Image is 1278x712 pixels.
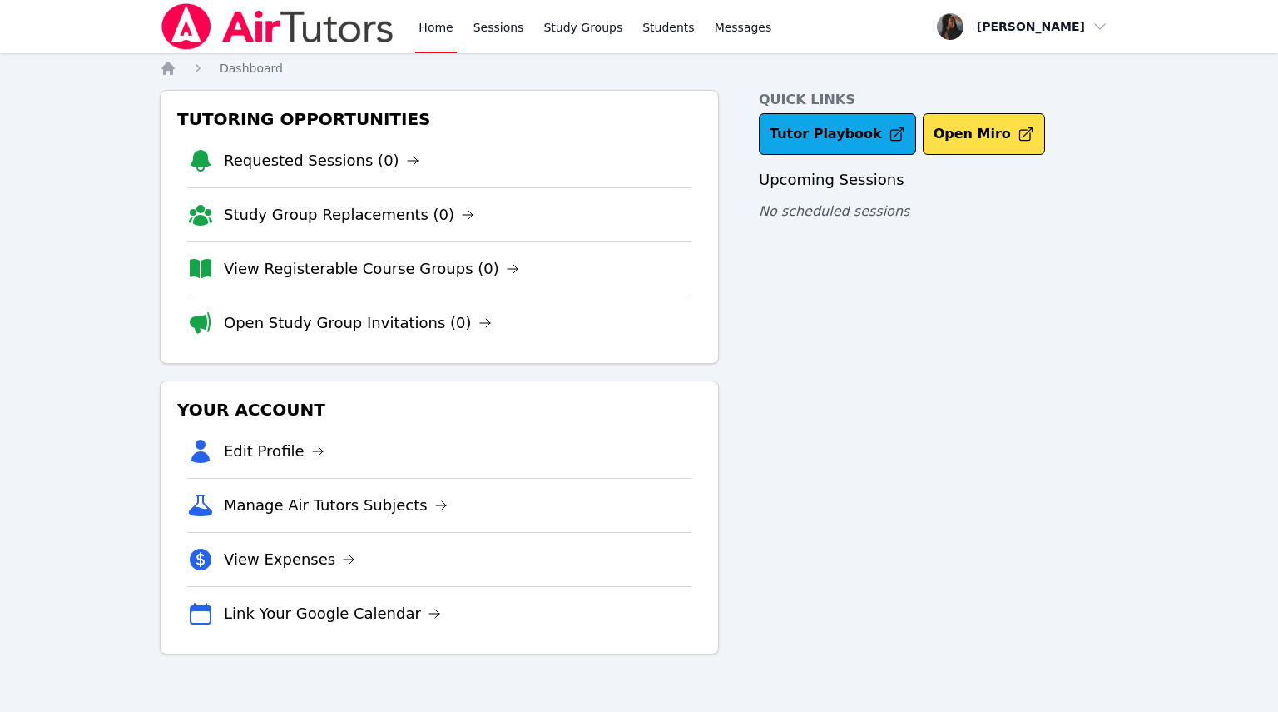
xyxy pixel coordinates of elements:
[160,60,1118,77] nav: Breadcrumb
[759,203,909,219] span: No scheduled sessions
[759,90,1118,110] h4: Quick Links
[174,395,705,425] h3: Your Account
[224,548,355,571] a: View Expenses
[224,440,324,463] a: Edit Profile
[224,494,448,517] a: Manage Air Tutors Subjects
[224,149,419,172] a: Requested Sessions (0)
[759,168,1118,192] h3: Upcoming Sessions
[923,113,1045,155] button: Open Miro
[715,19,772,36] span: Messages
[224,602,441,625] a: Link Your Google Calendar
[224,257,519,281] a: View Registerable Course Groups (0)
[160,3,395,50] img: Air Tutors
[224,311,492,335] a: Open Study Group Invitations (0)
[224,203,474,227] a: Study Group Replacements (0)
[759,113,916,155] a: Tutor Playbook
[220,62,283,75] span: Dashboard
[174,104,705,134] h3: Tutoring Opportunities
[220,60,283,77] a: Dashboard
